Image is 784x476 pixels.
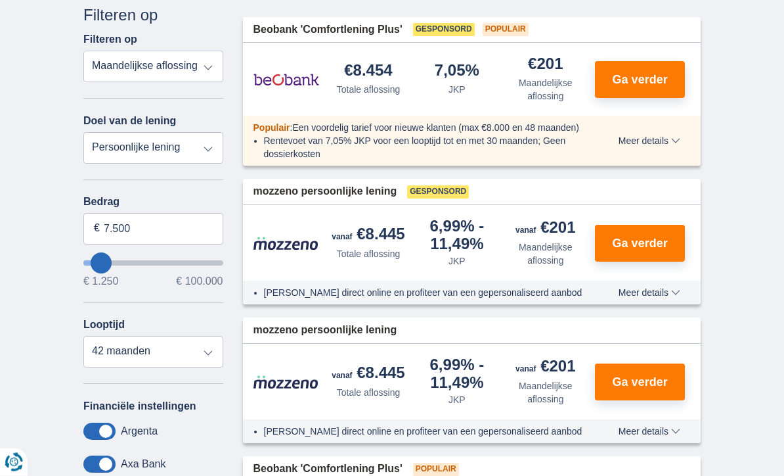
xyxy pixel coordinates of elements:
[418,358,496,391] div: 6,99%
[448,83,466,97] div: JKP
[609,427,690,437] button: Meer details
[264,287,590,300] li: [PERSON_NAME] direct online en profiteer van een gepersonaliseerd aanbod
[253,185,397,200] span: mozzeno persoonlijke lening
[506,380,584,406] div: Maandelijkse aflossing
[595,364,685,401] button: Ga verder
[515,220,575,239] div: €201
[121,459,165,471] label: Axa Bank
[243,122,601,135] div: :
[413,24,475,37] span: Gesponsord
[337,83,401,97] div: Totale aflossing
[83,34,137,46] label: Filteren op
[332,366,404,384] div: €8.445
[253,237,319,251] img: product.pl.alt Mozzeno
[613,74,668,86] span: Ga verder
[619,137,680,146] span: Meer details
[264,425,590,439] li: [PERSON_NAME] direct online en profiteer van een gepersonaliseerd aanbod
[595,226,685,262] button: Ga verder
[292,123,579,133] span: Een voordelig tarief voor nieuwe klanten (max €8.000 en 48 maanden)
[483,24,529,37] span: Populair
[253,375,319,390] img: product.pl.alt Mozzeno
[176,277,223,287] span: € 100.000
[83,320,125,331] label: Looptijd
[609,288,690,298] button: Meer details
[515,359,575,377] div: €201
[83,277,118,287] span: € 1.250
[83,401,196,413] label: Financiële instellingen
[332,227,404,245] div: €8.445
[595,62,685,99] button: Ga verder
[418,219,496,252] div: 6,99%
[506,77,584,103] div: Maandelijkse aflossing
[83,197,223,208] label: Bedrag
[506,241,584,268] div: Maandelijkse aflossing
[448,255,466,268] div: JKP
[337,387,401,400] div: Totale aflossing
[528,57,563,74] div: €201
[407,186,469,199] span: Gesponsord
[253,23,403,38] span: Beobank 'Comfortlening Plus'
[121,426,158,438] label: Argenta
[344,63,392,81] div: €8.454
[253,123,290,133] span: Populair
[613,377,668,389] span: Ga verder
[609,136,690,147] button: Meer details
[253,64,319,97] img: product.pl.alt Beobank
[83,261,223,266] input: wantToBorrow
[435,63,479,81] div: 7,05%
[253,323,397,339] span: mozzeno persoonlijke lening
[337,248,401,261] div: Totale aflossing
[619,289,680,298] span: Meer details
[94,222,100,237] span: €
[448,394,466,407] div: JKP
[613,238,668,250] span: Ga verder
[83,5,223,27] div: Filteren op
[264,135,590,161] li: Rentevoet van 7,05% JKP voor een looptijd tot en met 30 maanden; Geen dossierkosten
[619,427,680,437] span: Meer details
[83,116,176,128] label: Doel van de lening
